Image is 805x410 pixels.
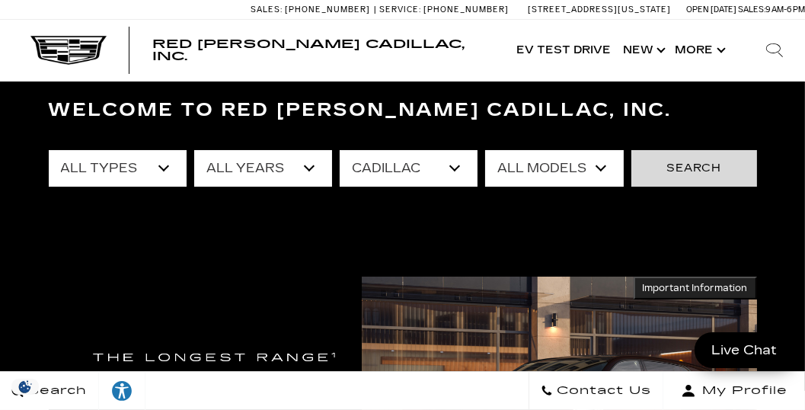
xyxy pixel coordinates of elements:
select: Filter by model [485,150,623,187]
a: [STREET_ADDRESS][US_STATE] [528,5,671,14]
button: More [669,20,729,81]
span: Service: [379,5,421,14]
div: Search [744,20,805,81]
span: Contact Us [553,380,651,402]
a: Service: [PHONE_NUMBER] [374,5,513,14]
a: Contact Us [529,372,663,410]
span: 9 AM-6 PM [765,5,805,14]
span: Sales: [251,5,283,14]
img: Cadillac Dark Logo with Cadillac White Text [30,36,107,65]
select: Filter by type [49,150,187,187]
span: [PHONE_NUMBER] [285,5,370,14]
select: Filter by year [194,150,332,187]
span: [PHONE_NUMBER] [423,5,509,14]
span: Red [PERSON_NAME] Cadillac, Inc. [152,37,465,63]
img: Opt-Out Icon [8,379,43,395]
div: Explore your accessibility options [99,380,145,402]
button: Open user profile menu [663,372,805,410]
a: EV Test Drive [510,20,617,81]
span: My Profile [696,380,787,402]
section: Click to Open Cookie Consent Modal [8,379,43,395]
span: Sales: [738,5,765,14]
a: Explore your accessibility options [99,372,145,410]
a: Sales: [PHONE_NUMBER] [251,5,374,14]
span: Search [24,380,87,402]
span: Open [DATE] [686,5,736,14]
select: Filter by make [340,150,478,187]
button: Important Information [634,277,757,299]
a: Live Chat [695,332,794,368]
a: Red [PERSON_NAME] Cadillac, Inc. [152,38,495,62]
span: Live Chat [704,341,784,359]
span: Important Information [643,282,748,294]
h3: Welcome to Red [PERSON_NAME] Cadillac, Inc. [49,95,757,126]
a: Accessible Carousel [60,162,61,163]
button: Search [631,150,757,187]
a: New [617,20,669,81]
